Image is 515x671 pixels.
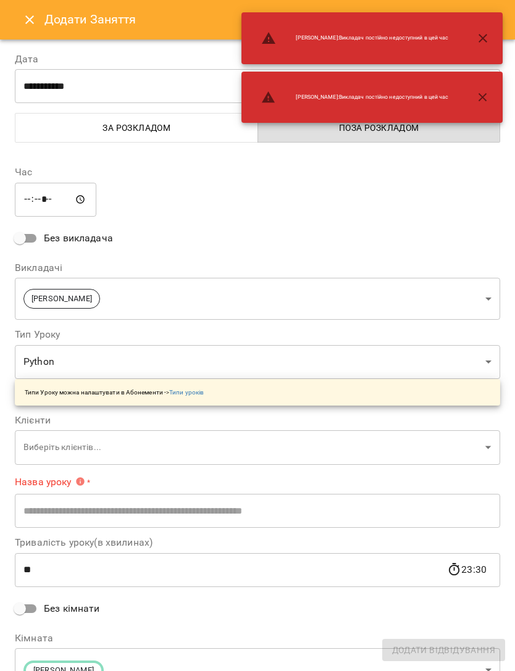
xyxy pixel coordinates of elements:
[15,5,44,35] button: Close
[15,415,500,425] label: Клієнти
[266,120,493,135] span: Поза розкладом
[23,120,251,135] span: За розкладом
[15,277,500,320] div: [PERSON_NAME]
[257,113,501,143] button: Поза розкладом
[15,344,500,379] div: Python
[75,477,85,486] svg: Вкажіть назву уроку або виберіть клієнтів
[15,263,500,273] label: Викладачі
[15,330,500,340] label: Тип Уроку
[251,85,458,110] li: [PERSON_NAME] : Викладач постійно недоступний в цей час
[44,10,500,29] h6: Додати Заняття
[24,293,99,305] span: [PERSON_NAME]
[15,430,500,465] div: Виберіть клієнтів...
[251,26,458,51] li: [PERSON_NAME] : Викладач постійно недоступний в цей час
[44,601,100,616] span: Без кімнати
[44,231,113,246] span: Без викладача
[15,54,500,64] label: Дата
[15,113,258,143] button: За розкладом
[169,389,204,396] a: Типи уроків
[15,477,85,486] span: Назва уроку
[25,388,204,397] p: Типи Уроку можна налаштувати в Абонементи ->
[15,538,500,548] label: Тривалість уроку(в хвилинах)
[15,633,500,643] label: Кімната
[23,441,480,454] p: Виберіть клієнтів...
[15,167,500,177] label: Час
